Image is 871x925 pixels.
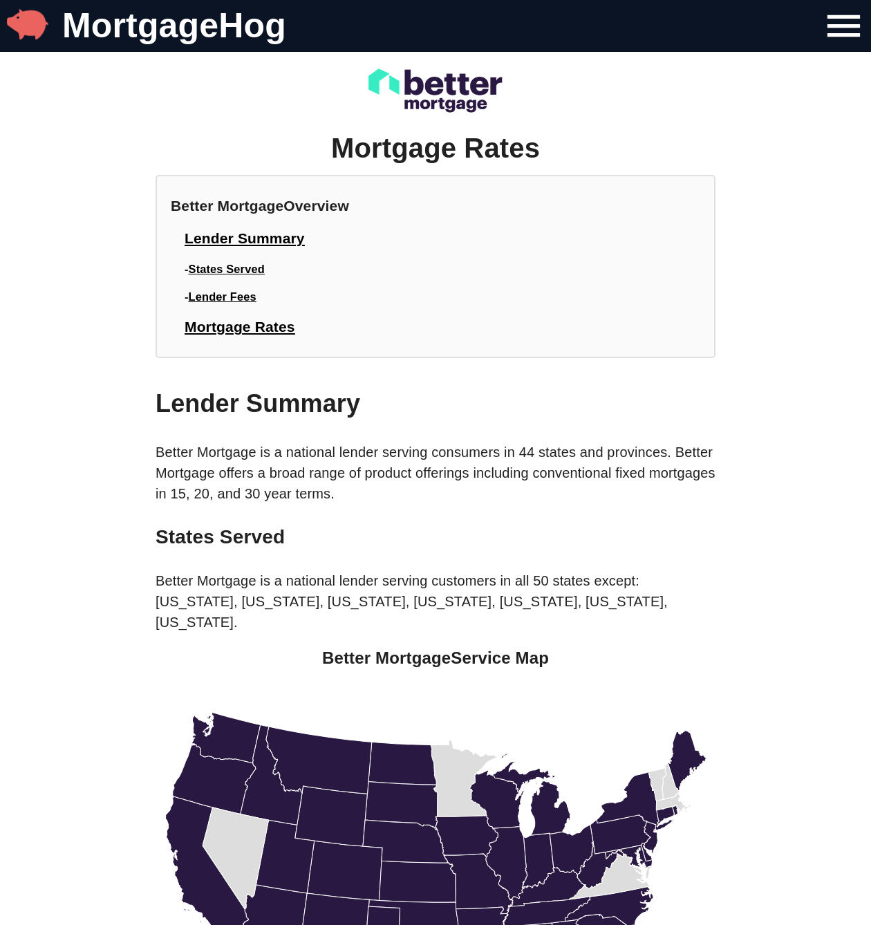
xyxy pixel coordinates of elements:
a: Lender Summary [185,230,305,246]
a: Mortgage Rates [185,319,295,335]
a: States Served [189,263,265,275]
a: MortgageHog [62,6,286,45]
h1: Better Mortgage Overview [171,196,700,216]
img: Better Mortgage Logo [349,66,522,115]
span: Better Mortgage Service Map [322,646,549,670]
p: Better Mortgage is a national lender serving customers in all 50 states except: [US_STATE], [US_S... [156,570,715,633]
p: Better Mortgage is a national lender serving consumers in 44 states and provinces. Better Mortgag... [156,442,715,504]
h3: - [171,261,700,277]
a: Lender Fees [189,290,256,303]
h2: Mortgage Rates [331,129,540,168]
h2: Lender Summary [156,386,715,421]
h3: States Served [156,523,715,551]
h3: - [171,289,700,305]
img: MortgageHog Logo [7,3,48,45]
